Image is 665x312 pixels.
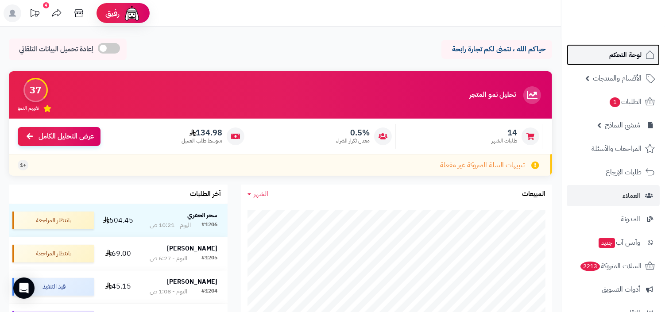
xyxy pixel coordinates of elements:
[606,166,642,178] span: طلبات الإرجاع
[610,97,620,107] span: 1
[97,204,139,237] td: 504.45
[605,7,657,25] img: logo-2.png
[12,212,94,229] div: بانتظار المراجعة
[567,232,660,253] a: وآتس آبجديد
[150,287,187,296] div: اليوم - 1:08 ص
[18,127,101,146] a: عرض التحليل الكامل
[123,4,141,22] img: ai-face.png
[567,208,660,230] a: المدونة
[97,270,139,303] td: 45.15
[167,244,217,253] strong: [PERSON_NAME]
[567,255,660,277] a: السلات المتروكة2213
[567,185,660,206] a: العملاء
[150,221,191,230] div: اليوم - 10:21 ص
[567,91,660,112] a: الطلبات1
[182,137,222,145] span: متوسط طلب العميل
[43,2,49,8] div: 4
[599,238,615,248] span: جديد
[609,96,642,108] span: الطلبات
[254,189,268,199] span: الشهر
[621,213,640,225] span: المدونة
[150,254,187,263] div: اليوم - 6:27 ص
[201,254,217,263] div: #1205
[567,279,660,300] a: أدوات التسويق
[522,190,545,198] h3: المبيعات
[567,162,660,183] a: طلبات الإرجاع
[187,211,217,220] strong: سحر الجفري
[580,262,600,271] span: 2213
[182,128,222,138] span: 134.98
[580,260,642,272] span: السلات المتروكة
[567,138,660,159] a: المراجعات والأسئلة
[201,221,217,230] div: #1206
[602,283,640,296] span: أدوات التسويق
[491,128,517,138] span: 14
[39,131,94,142] span: عرض التحليل الكامل
[605,119,640,131] span: مُنشئ النماذج
[19,44,93,54] span: إعادة تحميل البيانات التلقائي
[20,162,26,169] span: +1
[12,245,94,262] div: بانتظار المراجعة
[567,44,660,65] a: لوحة التحكم
[491,137,517,145] span: طلبات الشهر
[622,189,640,202] span: العملاء
[18,104,39,112] span: تقييم النمو
[609,49,642,61] span: لوحة التحكم
[592,143,642,155] span: المراجعات والأسئلة
[336,137,370,145] span: معدل تكرار الشراء
[448,44,545,54] p: حياكم الله ، نتمنى لكم تجارة رابحة
[440,160,525,170] span: تنبيهات السلة المتروكة غير مفعلة
[190,190,221,198] h3: آخر الطلبات
[97,237,139,270] td: 69.00
[598,236,640,249] span: وآتس آب
[201,287,217,296] div: #1204
[167,277,217,286] strong: [PERSON_NAME]
[593,72,642,85] span: الأقسام والمنتجات
[12,278,94,296] div: قيد التنفيذ
[336,128,370,138] span: 0.5%
[13,277,35,299] div: Open Intercom Messenger
[469,91,516,99] h3: تحليل نمو المتجر
[23,4,46,24] a: تحديثات المنصة
[247,189,268,199] a: الشهر
[105,8,120,19] span: رفيق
